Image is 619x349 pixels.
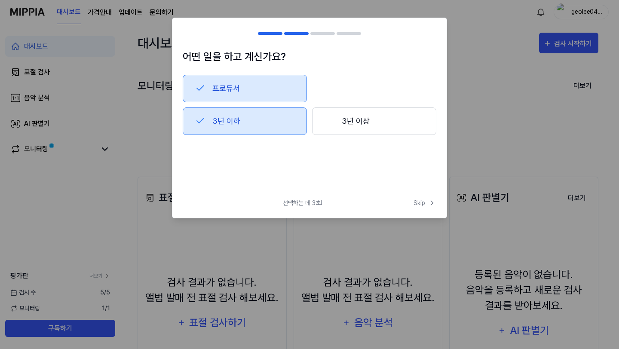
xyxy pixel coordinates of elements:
[414,199,436,208] span: Skip
[412,199,436,208] button: Skip
[183,107,307,135] button: 3년 이하
[183,49,436,64] h1: 어떤 일을 하고 계신가요?
[283,199,322,208] span: 선택하는 데 3초!
[312,107,436,135] button: 3년 이상
[183,75,307,102] button: 프로듀서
